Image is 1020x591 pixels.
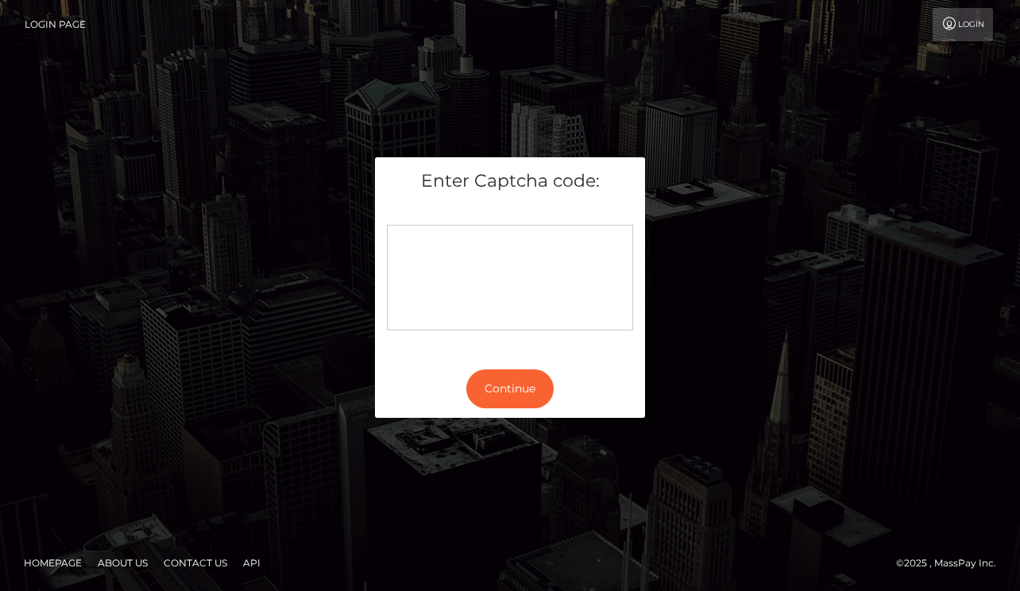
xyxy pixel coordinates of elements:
a: About Us [91,550,154,575]
a: Homepage [17,550,88,575]
a: API [237,550,267,575]
a: Login Page [25,8,86,41]
button: Continue [466,369,554,408]
div: © 2025 , MassPay Inc. [896,554,1008,572]
a: Contact Us [157,550,234,575]
a: Login [933,8,993,41]
div: Captcha widget loading... [387,225,633,330]
h5: Enter Captcha code: [387,169,633,194]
